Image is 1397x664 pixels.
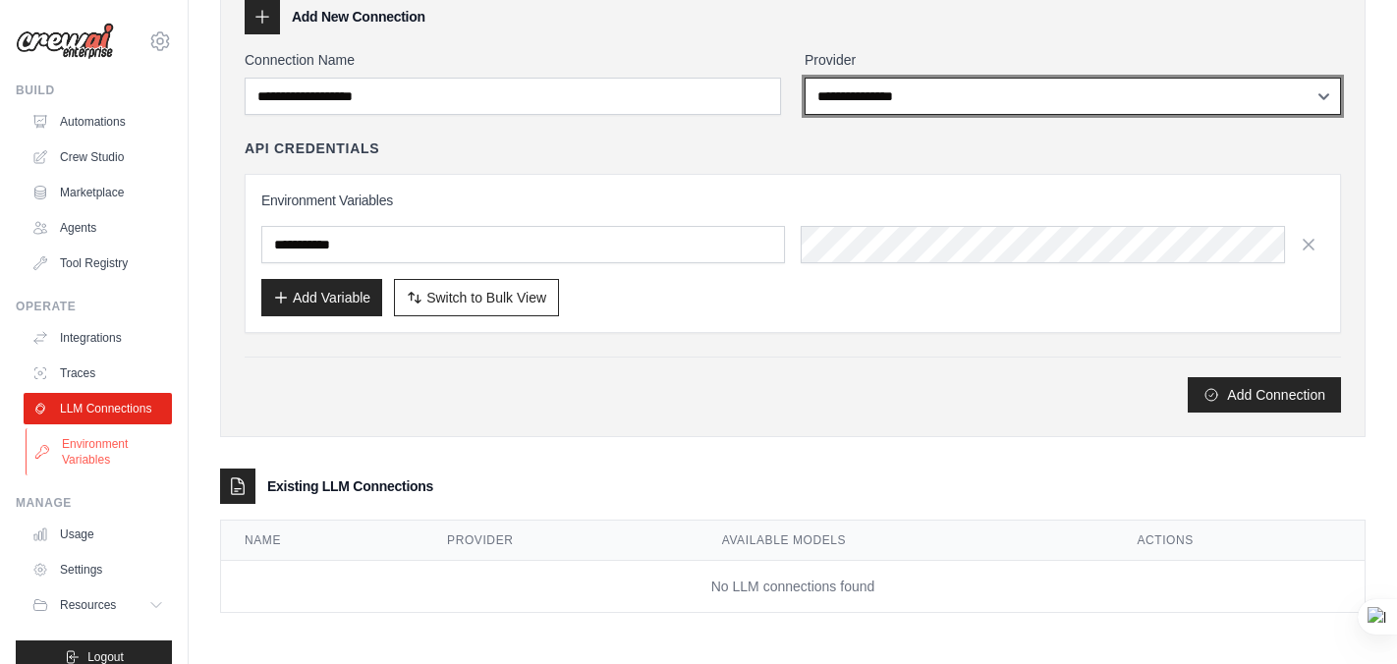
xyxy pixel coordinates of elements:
[24,322,172,354] a: Integrations
[805,50,1341,70] label: Provider
[1188,377,1341,413] button: Add Connection
[423,521,698,561] th: Provider
[221,521,423,561] th: Name
[1113,521,1365,561] th: Actions
[698,521,1114,561] th: Available Models
[24,554,172,585] a: Settings
[24,177,172,208] a: Marketplace
[16,495,172,511] div: Manage
[267,476,433,496] h3: Existing LLM Connections
[245,138,379,158] h4: API Credentials
[16,23,114,60] img: Logo
[16,83,172,98] div: Build
[261,191,1324,210] h3: Environment Variables
[16,299,172,314] div: Operate
[24,358,172,389] a: Traces
[24,248,172,279] a: Tool Registry
[221,561,1365,613] td: No LLM connections found
[245,50,781,70] label: Connection Name
[24,141,172,173] a: Crew Studio
[24,106,172,138] a: Automations
[261,279,382,316] button: Add Variable
[26,428,174,475] a: Environment Variables
[292,7,425,27] h3: Add New Connection
[60,597,116,613] span: Resources
[426,288,546,307] span: Switch to Bulk View
[24,589,172,621] button: Resources
[24,519,172,550] a: Usage
[24,393,172,424] a: LLM Connections
[24,212,172,244] a: Agents
[394,279,559,316] button: Switch to Bulk View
